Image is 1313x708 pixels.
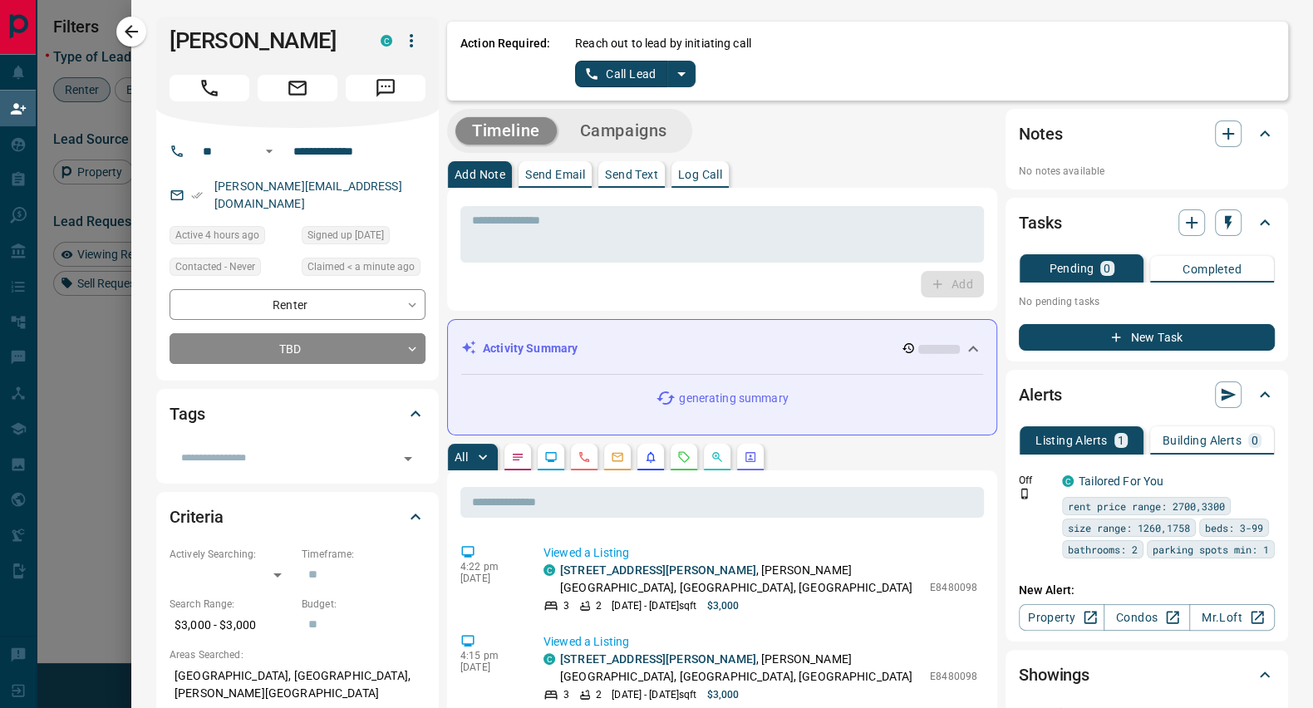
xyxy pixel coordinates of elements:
p: 2 [596,598,602,613]
button: Call Lead [575,61,667,87]
p: Listing Alerts [1035,435,1108,446]
div: Sat Sep 13 2025 [170,226,293,249]
p: Add Note [455,169,505,180]
svg: Push Notification Only [1019,488,1030,499]
div: Notes [1019,114,1275,154]
p: Log Call [678,169,722,180]
p: Viewed a Listing [543,633,977,651]
svg: Agent Actions [744,450,757,464]
p: 0 [1104,263,1110,274]
svg: Calls [578,450,591,464]
svg: Requests [677,450,691,464]
div: Sun Sep 14 2025 [302,258,425,281]
span: rent price range: 2700,3300 [1068,498,1225,514]
p: E8480098 [930,580,977,595]
p: Action Required: [460,35,550,87]
a: Property [1019,604,1104,631]
p: , [PERSON_NAME][GEOGRAPHIC_DATA], [GEOGRAPHIC_DATA], [GEOGRAPHIC_DATA] [560,562,922,597]
span: Contacted - Never [175,258,255,275]
svg: Emails [611,450,624,464]
span: Call [170,75,249,101]
p: [DATE] - [DATE] sqft [612,598,696,613]
p: Reach out to lead by initiating call [575,35,751,52]
p: Actively Searching: [170,547,293,562]
button: Open [396,447,420,470]
h2: Showings [1019,661,1089,688]
p: [GEOGRAPHIC_DATA], [GEOGRAPHIC_DATA], [PERSON_NAME][GEOGRAPHIC_DATA] [170,662,425,707]
div: condos.ca [543,564,555,576]
p: No pending tasks [1019,289,1275,314]
p: E8480098 [930,669,977,684]
div: Tasks [1019,203,1275,243]
p: [DATE] [460,661,519,673]
button: Campaigns [563,117,684,145]
button: New Task [1019,324,1275,351]
p: Budget: [302,597,425,612]
p: Timeframe: [302,547,425,562]
p: 3 [563,687,569,702]
span: Signed up [DATE] [307,227,384,243]
p: No notes available [1019,164,1275,179]
h2: Tags [170,401,204,427]
div: condos.ca [543,653,555,665]
span: Email [258,75,337,101]
p: Send Email [525,169,585,180]
div: Tags [170,394,425,434]
h2: Alerts [1019,381,1062,408]
h2: Criteria [170,504,224,530]
div: Alerts [1019,375,1275,415]
span: Message [346,75,425,101]
p: 2 [596,687,602,702]
p: Send Text [605,169,658,180]
p: 4:22 pm [460,561,519,573]
button: Timeline [455,117,557,145]
div: Renter [170,289,425,320]
p: Completed [1183,263,1242,275]
svg: Email Verified [191,189,203,201]
h1: [PERSON_NAME] [170,27,356,54]
span: Active 4 hours ago [175,227,259,243]
span: Claimed < a minute ago [307,258,415,275]
p: Off [1019,473,1052,488]
a: Tailored For You [1079,474,1163,488]
p: Areas Searched: [170,647,425,662]
svg: Lead Browsing Activity [544,450,558,464]
p: generating summary [679,390,788,407]
svg: Notes [511,450,524,464]
a: [PERSON_NAME][EMAIL_ADDRESS][DOMAIN_NAME] [214,179,402,210]
div: Criteria [170,497,425,537]
svg: Listing Alerts [644,450,657,464]
a: Mr.Loft [1189,604,1275,631]
a: [STREET_ADDRESS][PERSON_NAME] [560,563,756,577]
p: 1 [1118,435,1124,446]
p: [DATE] - [DATE] sqft [612,687,696,702]
p: 4:15 pm [460,650,519,661]
p: [DATE] [460,573,519,584]
p: Activity Summary [483,340,578,357]
p: 0 [1252,435,1258,446]
div: TBD [170,333,425,364]
span: bathrooms: 2 [1068,541,1138,558]
p: New Alert: [1019,582,1275,599]
span: size range: 1260,1758 [1068,519,1190,536]
p: $3,000 [706,598,739,613]
svg: Opportunities [711,450,724,464]
p: Pending [1049,263,1094,274]
h2: Notes [1019,120,1062,147]
span: parking spots min: 1 [1153,541,1269,558]
p: 3 [563,598,569,613]
div: split button [575,61,696,87]
div: Activity Summary [461,333,983,364]
p: Search Range: [170,597,293,612]
p: Viewed a Listing [543,544,977,562]
a: Condos [1104,604,1189,631]
a: [STREET_ADDRESS][PERSON_NAME] [560,652,756,666]
p: All [455,451,468,463]
p: , [PERSON_NAME][GEOGRAPHIC_DATA], [GEOGRAPHIC_DATA], [GEOGRAPHIC_DATA] [560,651,922,686]
p: $3,000 [706,687,739,702]
button: Open [259,141,279,161]
div: Showings [1019,655,1275,695]
span: beds: 3-99 [1205,519,1263,536]
div: condos.ca [381,35,392,47]
h2: Tasks [1019,209,1061,236]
